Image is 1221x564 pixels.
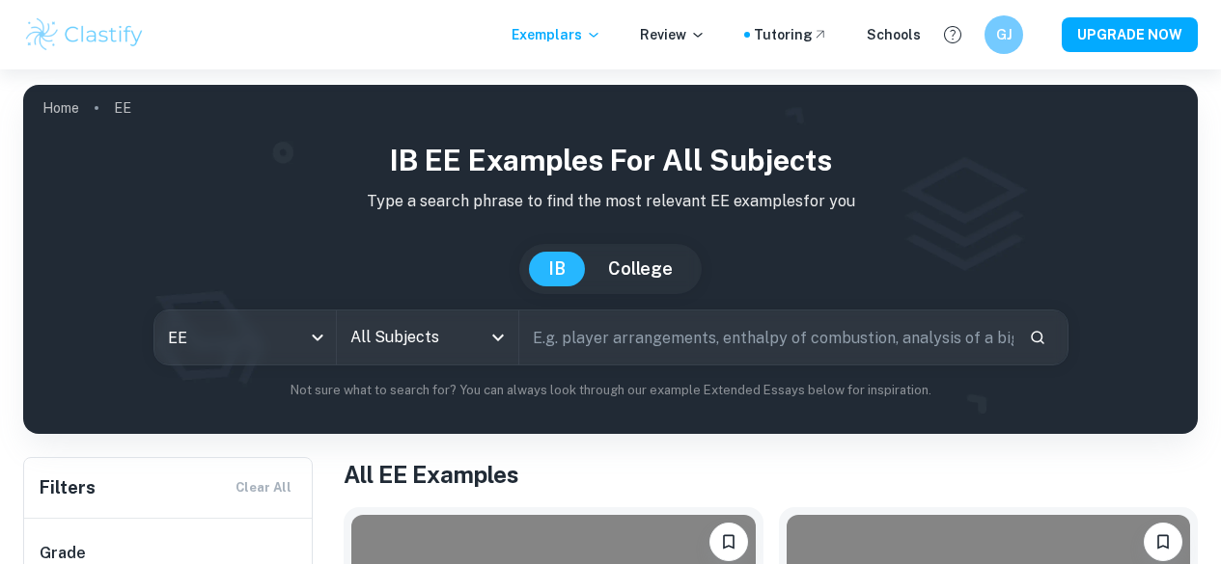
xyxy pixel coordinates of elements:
button: IB [529,252,585,286]
a: Tutoring [754,24,828,45]
p: Exemplars [512,24,601,45]
button: GJ [985,15,1023,54]
h1: All EE Examples [344,457,1198,492]
a: Home [42,94,79,121]
input: E.g. player arrangements, enthalpy of combustion, analysis of a big city... [519,310,1013,364]
a: Schools [867,24,921,45]
button: College [589,252,692,286]
p: EE [114,97,131,119]
img: profile cover [23,85,1198,434]
button: UPGRADE NOW [1062,17,1198,52]
p: Not sure what to search for? You can always look through our example Extended Essays below for in... [39,381,1182,400]
button: Bookmark [709,523,748,561]
p: Type a search phrase to find the most relevant EE examples for you [39,190,1182,213]
button: Search [1021,321,1054,354]
h1: IB EE examples for all subjects [39,139,1182,182]
h6: Filters [40,474,96,501]
div: EE [154,310,336,364]
img: Clastify logo [23,15,146,54]
button: Open [485,324,512,351]
p: Review [640,24,706,45]
h6: GJ [993,24,1015,45]
button: Help and Feedback [936,18,969,51]
button: Bookmark [1144,523,1182,561]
